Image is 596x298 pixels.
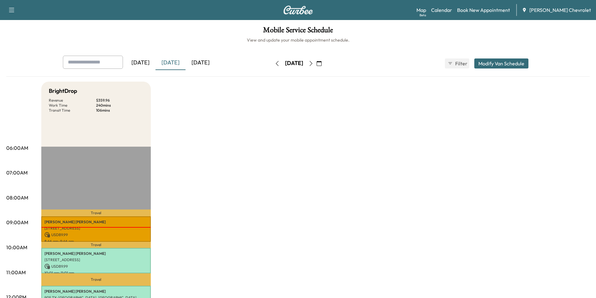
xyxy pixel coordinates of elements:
[6,194,28,201] p: 08:00AM
[420,13,426,18] div: Beta
[96,108,143,113] p: 106 mins
[6,169,28,176] p: 07:00AM
[6,244,27,251] p: 10:00AM
[41,242,151,248] p: Travel
[49,98,96,103] p: Revenue
[96,98,143,103] p: $ 359.96
[6,26,590,37] h1: Mobile Service Schedule
[44,239,148,244] p: 8:46 am - 9:46 am
[49,87,77,95] h5: BrightDrop
[96,103,143,108] p: 240 mins
[6,144,28,152] p: 06:00AM
[6,37,590,43] h6: View and update your mobile appointment schedule.
[41,273,151,286] p: Travel
[44,232,148,238] p: USD 89.99
[155,56,186,70] div: [DATE]
[186,56,216,70] div: [DATE]
[44,251,148,256] p: [PERSON_NAME] [PERSON_NAME]
[431,6,452,14] a: Calendar
[44,220,148,225] p: [PERSON_NAME] [PERSON_NAME]
[6,269,26,276] p: 11:00AM
[529,6,591,14] span: [PERSON_NAME] Chevrolet
[49,108,96,113] p: Transit Time
[49,103,96,108] p: Work Time
[125,56,155,70] div: [DATE]
[6,219,28,226] p: 09:00AM
[44,289,148,294] p: [PERSON_NAME] [PERSON_NAME]
[457,6,510,14] a: Book New Appointment
[455,60,466,67] span: Filter
[445,58,469,68] button: Filter
[44,226,148,231] p: [STREET_ADDRESS]
[41,210,151,216] p: Travel
[416,6,426,14] a: MapBeta
[44,270,148,275] p: 10:01 am - 11:01 am
[285,59,303,67] div: [DATE]
[44,264,148,269] p: USD 89.99
[44,257,148,262] p: [STREET_ADDRESS]
[474,58,528,68] button: Modify Van Schedule
[283,6,313,14] img: Curbee Logo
